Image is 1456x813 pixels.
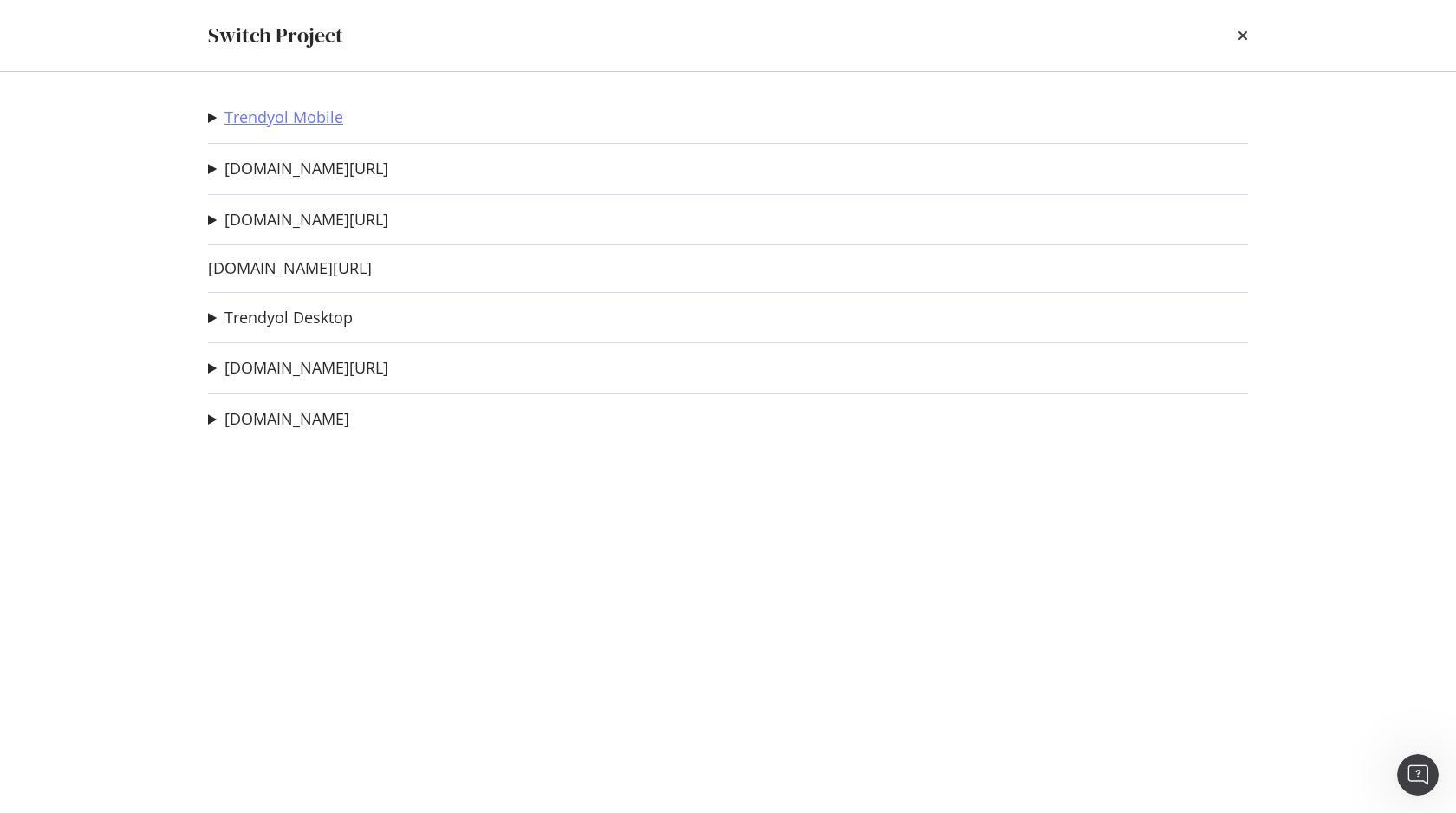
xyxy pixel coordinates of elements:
[208,21,343,50] div: Switch Project
[224,359,388,377] a: [DOMAIN_NAME][URL]
[224,108,343,127] a: Trendyol Mobile
[1238,21,1248,50] div: times
[208,158,388,180] summary: [DOMAIN_NAME][URL]
[208,408,349,431] summary: [DOMAIN_NAME]
[208,259,372,277] a: [DOMAIN_NAME][URL]
[224,159,388,178] a: [DOMAIN_NAME][URL]
[208,307,353,329] summary: Trendyol Desktop
[208,209,388,231] summary: [DOMAIN_NAME][URL]
[224,211,388,229] a: [DOMAIN_NAME][URL]
[224,309,353,327] a: Trendyol Desktop
[208,107,343,129] summary: Trendyol Mobile
[208,357,388,380] summary: [DOMAIN_NAME][URL]
[224,410,349,428] a: [DOMAIN_NAME]
[1397,754,1439,796] iframe: Intercom live chat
